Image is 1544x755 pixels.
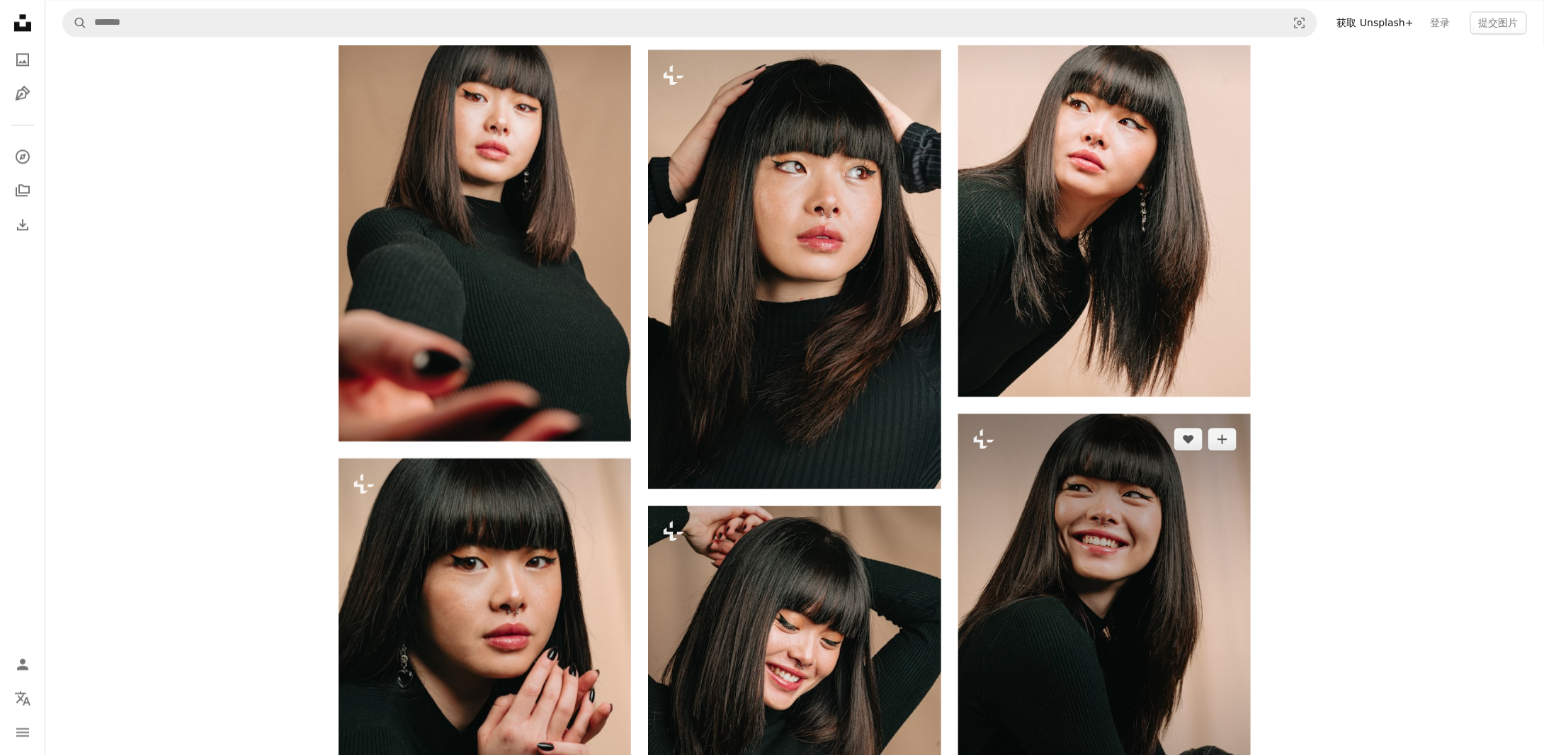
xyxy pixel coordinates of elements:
button: 搜索 Unsplash [63,9,87,36]
font: 获取 Unsplash+ [1337,17,1414,28]
form: 在全站范围内查找视觉效果 [62,8,1317,37]
button: 菜单 [8,718,37,747]
button: 视觉搜索 [1283,9,1317,36]
a: 一位留着黑色长发的女士对着镜头微笑 [958,626,1251,639]
button: 添加到收藏夹 [1208,428,1237,450]
img: 一位留着黑色长发的女子摆姿势拍照 [958,7,1251,397]
font: 登录 [1431,17,1451,28]
a: 插图 [8,79,37,108]
a: 一位身穿黑色毛衣的女士伸出了手 [339,215,631,228]
a: 探索 [8,142,37,171]
img: 一位留着黑色长发的女士正在摆姿势拍照 [648,50,941,489]
button: 喜欢 [1174,428,1203,450]
button: 提交图片 [1470,11,1527,34]
img: 一位身穿黑色毛衣的女士伸出了手 [339,2,631,441]
a: 获取 Unsplash+ [1329,11,1422,34]
button: 语言 [8,684,37,713]
a: 首页 — Unsplash [8,8,37,40]
a: 一位留着黑色长发的女子摆姿势拍照 [958,195,1251,208]
a: 一位涂着黑色指甲油的女士将手放在脸旁 [339,671,631,684]
a: 一位留着黑色长发的女士正在摆姿势拍照 [648,263,941,276]
a: 照片 [8,45,37,74]
font: 提交图片 [1479,17,1519,28]
a: 登录 [1422,11,1459,34]
a: 下载历史记录 [8,210,37,239]
a: 一位有着黑色长发的女士微笑着 [648,657,941,670]
a: 登录 / 注册 [8,650,37,679]
a: 收藏 [8,176,37,205]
